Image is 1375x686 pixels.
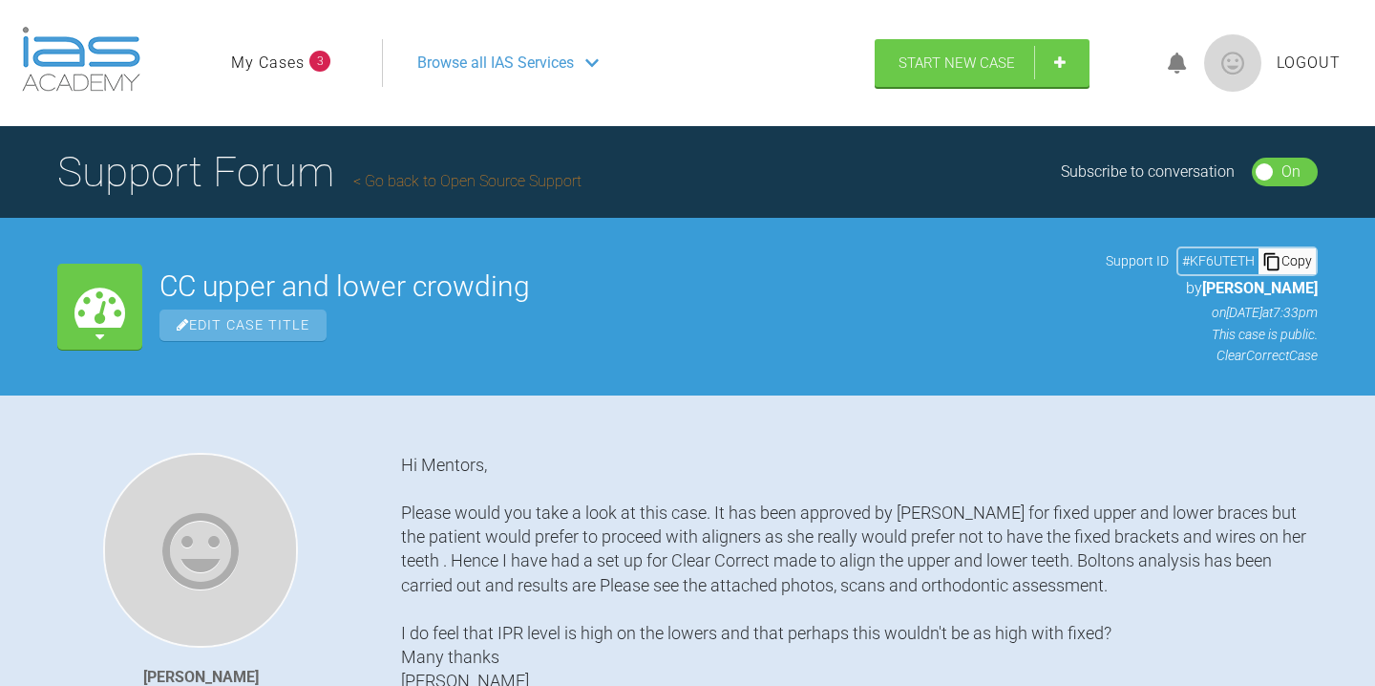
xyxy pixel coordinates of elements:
[159,310,327,341] span: Edit Case Title
[1202,279,1318,297] span: [PERSON_NAME]
[1259,248,1316,273] div: Copy
[1106,276,1318,301] p: by
[1281,160,1301,184] div: On
[231,51,305,75] a: My Cases
[1061,160,1235,184] div: Subscribe to conversation
[159,272,1089,301] h2: CC upper and lower crowding
[1106,250,1169,271] span: Support ID
[1106,345,1318,366] p: ClearCorrect Case
[417,51,574,75] span: Browse all IAS Services
[875,39,1089,87] a: Start New Case
[1106,302,1318,323] p: on [DATE] at 7:33pm
[103,453,298,648] img: Jessica Wake
[1204,34,1261,92] img: profile.png
[309,51,330,72] span: 3
[1277,51,1341,75] a: Logout
[1178,250,1259,271] div: # KF6UTETH
[353,172,582,190] a: Go back to Open Source Support
[22,27,140,92] img: logo-light.3e3ef733.png
[899,54,1015,72] span: Start New Case
[57,139,582,205] h1: Support Forum
[1106,324,1318,345] p: This case is public.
